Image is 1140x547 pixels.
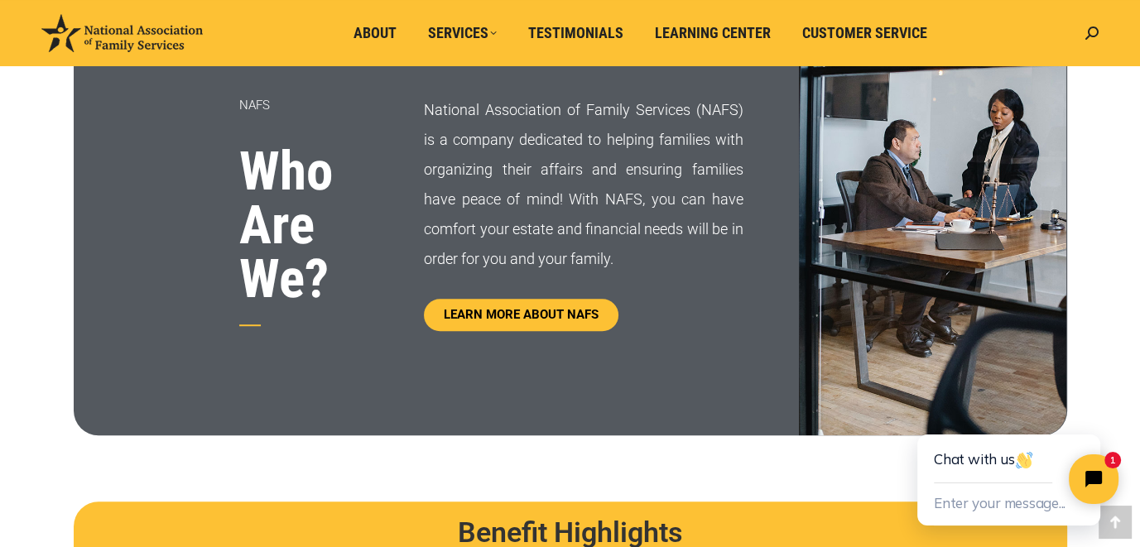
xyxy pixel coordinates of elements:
[528,24,623,42] span: Testimonials
[107,518,1034,546] h2: Benefit Highlights
[444,309,599,321] span: LEARN MORE ABOUT NAFS
[424,95,743,274] p: National Association of Family Services (NAFS) is a company dedicated to helping families with or...
[428,24,497,42] span: Services
[354,24,397,42] span: About
[41,14,203,52] img: National Association of Family Services
[517,17,635,49] a: Testimonials
[342,17,408,49] a: About
[239,145,383,306] h3: Who Are We?
[424,299,618,331] a: LEARN MORE ABOUT NAFS
[791,17,939,49] a: Customer Service
[239,90,383,120] p: NAFS
[655,24,771,42] span: Learning Center
[643,17,782,49] a: Learning Center
[880,381,1140,547] iframe: Tidio Chat
[802,24,927,42] span: Customer Service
